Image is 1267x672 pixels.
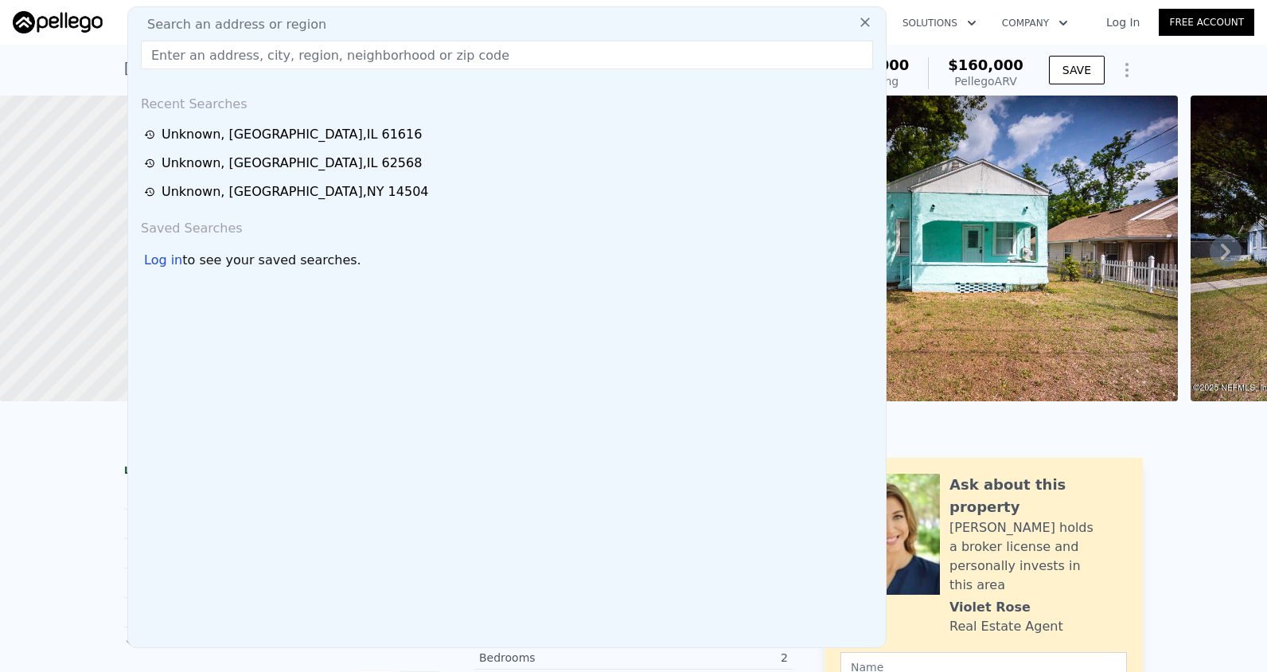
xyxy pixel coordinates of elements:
div: Unknown , [GEOGRAPHIC_DATA] , NY 14504 [162,182,429,201]
div: 2 [633,650,788,666]
div: Real Estate Agent [949,617,1063,636]
a: Unknown, [GEOGRAPHIC_DATA],NY 14504 [144,182,875,201]
button: Show more history [124,627,244,650]
span: Search an address or region [134,15,326,34]
button: SAVE [1049,56,1105,84]
div: Unknown , [GEOGRAPHIC_DATA] , IL 62568 [162,154,422,173]
input: Enter an address, city, region, neighborhood or zip code [141,41,873,69]
div: Saved Searches [134,206,879,244]
button: Solutions [890,9,989,37]
div: Ask about this property [949,474,1127,518]
a: Free Account [1159,9,1254,36]
a: Unknown, [GEOGRAPHIC_DATA],IL 62568 [144,154,875,173]
span: to see your saved searches. [182,251,361,270]
div: Bedrooms [479,650,633,666]
div: Unknown , [GEOGRAPHIC_DATA] , IL 61616 [162,125,422,144]
img: Sale: 158160619 Parcel: 34246592 [728,96,1178,401]
div: Recent Searches [134,82,879,120]
a: Unknown, [GEOGRAPHIC_DATA],IL 61616 [144,125,875,144]
a: Log In [1087,14,1159,30]
div: Violet Rose [949,598,1031,617]
div: Pellego ARV [948,73,1023,89]
img: Pellego [13,11,103,33]
button: Company [989,9,1081,37]
button: Show Options [1111,54,1143,86]
div: Log in [144,251,182,270]
div: [STREET_ADDRESS] , [GEOGRAPHIC_DATA] , FL 32208 [124,57,501,80]
div: LISTING & SALE HISTORY [124,464,442,480]
div: [PERSON_NAME] holds a broker license and personally invests in this area [949,518,1127,595]
span: $160,000 [948,57,1023,73]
